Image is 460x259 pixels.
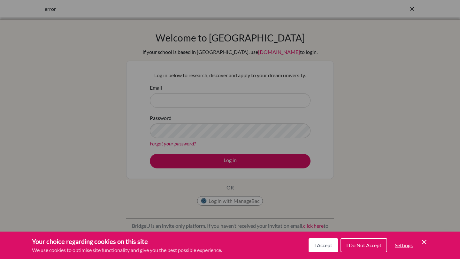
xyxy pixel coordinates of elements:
span: I Accept [314,242,332,248]
button: I Accept [309,238,338,252]
button: Settings [390,239,418,252]
p: We use cookies to optimise site functionality and give you the best possible experience. [32,246,222,254]
h3: Your choice regarding cookies on this site [32,237,222,246]
span: Settings [395,242,413,248]
button: Save and close [420,238,428,246]
button: I Do Not Accept [341,238,387,252]
span: I Do Not Accept [346,242,381,248]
